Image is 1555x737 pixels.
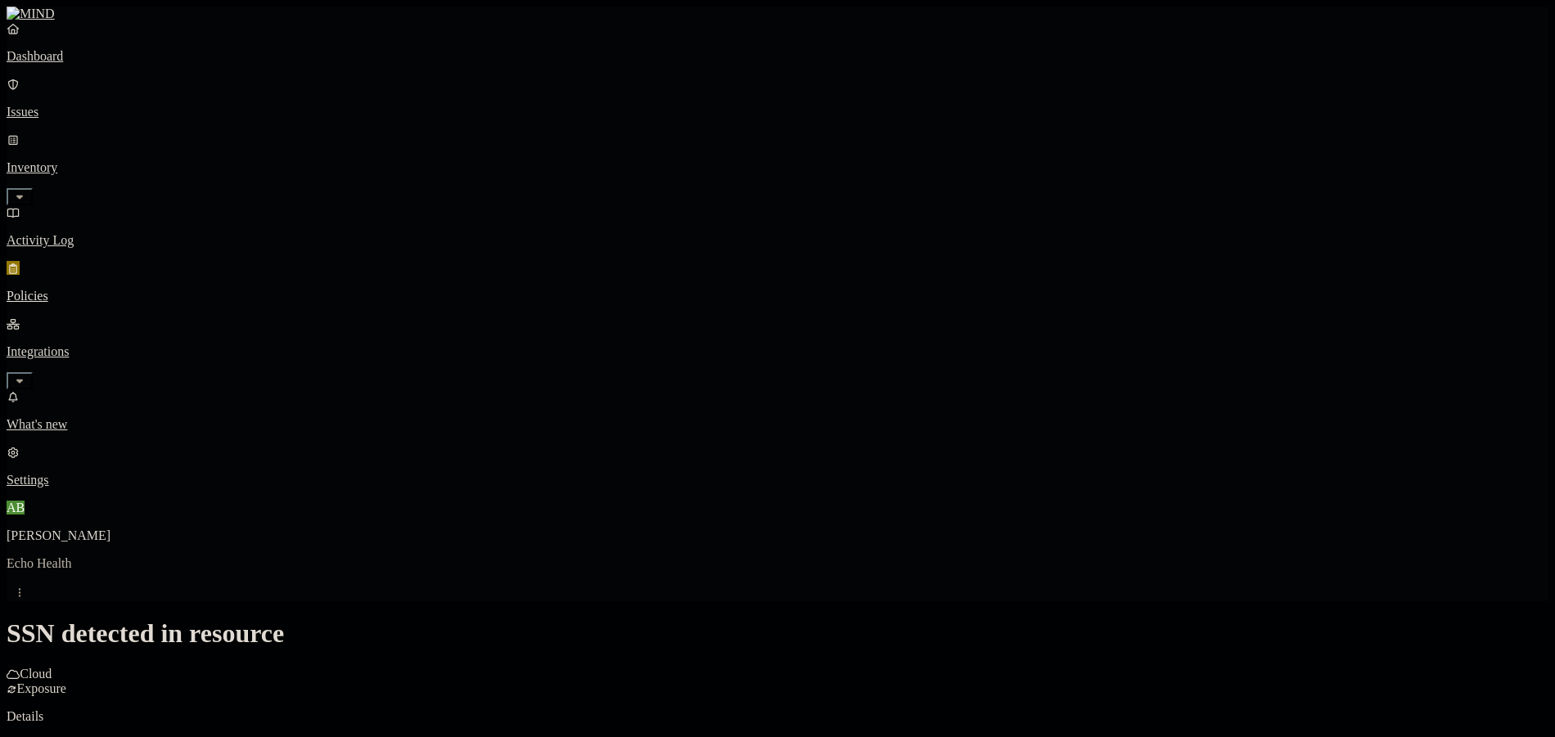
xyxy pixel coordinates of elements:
[7,528,1548,543] p: [PERSON_NAME]
[7,233,1548,248] p: Activity Log
[7,261,1548,303] a: Policies
[7,77,1548,119] a: Issues
[7,7,55,21] img: MIND
[7,681,1548,696] div: Exposure
[7,344,1548,359] p: Integrations
[7,556,1548,571] p: Echo Health
[7,709,1548,724] p: Details
[7,473,1548,488] p: Settings
[7,7,1548,21] a: MIND
[7,49,1548,64] p: Dashboard
[7,133,1548,203] a: Inventory
[7,389,1548,432] a: What's new
[7,21,1548,64] a: Dashboard
[7,501,25,515] span: AB
[7,618,1548,649] h1: SSN detected in resource
[7,289,1548,303] p: Policies
[7,317,1548,387] a: Integrations
[7,105,1548,119] p: Issues
[7,667,1548,681] div: Cloud
[7,205,1548,248] a: Activity Log
[7,160,1548,175] p: Inventory
[7,445,1548,488] a: Settings
[7,417,1548,432] p: What's new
